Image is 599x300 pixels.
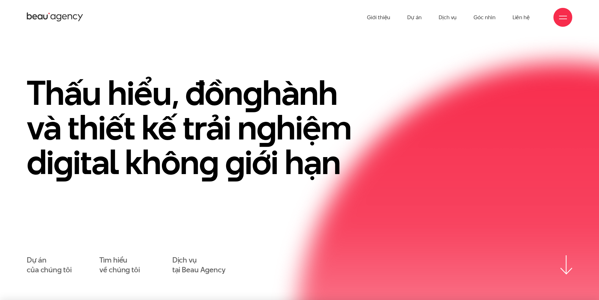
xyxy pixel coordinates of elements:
a: Tìm hiểuvề chúng tôi [99,255,140,275]
en: g [225,139,245,186]
en: g [257,104,276,151]
en: g [199,139,219,186]
a: Dự áncủa chúng tôi [27,255,71,275]
en: g [243,69,262,116]
h1: Thấu hiểu, đồn hành và thiết kế trải n hiệm di ital khôn iới hạn [27,76,373,179]
a: Dịch vụtại Beau Agency [172,255,225,275]
en: g [53,139,73,186]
